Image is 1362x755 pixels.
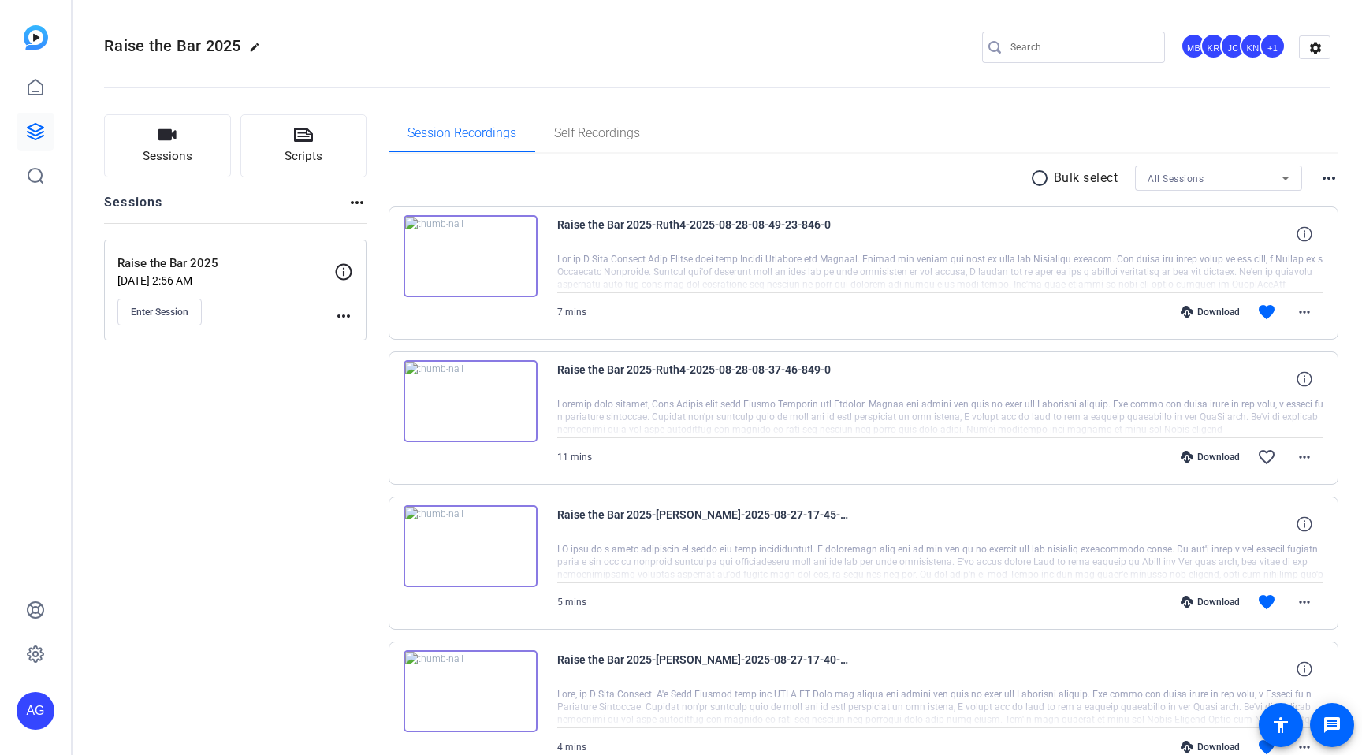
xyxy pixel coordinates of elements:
div: MB [1181,33,1207,59]
span: Raise the Bar 2025-[PERSON_NAME]-2025-08-27-17-45-03-890-0 [557,505,849,543]
mat-icon: favorite_border [1257,448,1276,467]
p: Bulk select [1054,169,1118,188]
img: thumb-nail [404,505,538,587]
mat-icon: more_horiz [334,307,353,325]
input: Search [1010,38,1152,57]
span: Raise the Bar 2025-Ruth4-2025-08-28-08-37-46-849-0 [557,360,849,398]
mat-icon: settings [1300,36,1331,60]
img: blue-gradient.svg [24,25,48,50]
mat-icon: more_horiz [1295,448,1314,467]
span: Raise the Bar 2025-[PERSON_NAME]-2025-08-27-17-40-18-655-0 [557,650,849,688]
span: Session Recordings [407,127,516,139]
mat-icon: message [1323,716,1342,735]
mat-icon: favorite [1257,303,1276,322]
ngx-avatar: Michael Barbieri [1181,33,1208,61]
div: Download [1173,741,1248,753]
p: [DATE] 2:56 AM [117,274,334,287]
div: +1 [1260,33,1286,59]
span: Raise the Bar 2025 [104,36,241,55]
div: Download [1173,451,1248,463]
mat-icon: radio_button_unchecked [1030,169,1054,188]
div: JC [1220,33,1246,59]
button: Sessions [104,114,231,177]
button: Scripts [240,114,367,177]
img: thumb-nail [404,360,538,442]
div: KN [1240,33,1266,59]
span: 11 mins [557,452,592,463]
mat-icon: more_horiz [1295,303,1314,322]
mat-icon: more_horiz [1295,593,1314,612]
mat-icon: more_horiz [348,193,367,212]
h2: Sessions [104,193,163,223]
span: Scripts [285,147,322,166]
div: Download [1173,596,1248,608]
span: Raise the Bar 2025-Ruth4-2025-08-28-08-49-23-846-0 [557,215,849,253]
mat-icon: accessibility [1271,716,1290,735]
button: Enter Session [117,299,202,325]
ngx-avatar: JP Chua [1220,33,1248,61]
ngx-avatar: Kenny Nicodemus [1240,33,1267,61]
mat-icon: edit [249,42,268,61]
span: Enter Session [131,306,188,318]
span: 7 mins [557,307,586,318]
img: thumb-nail [404,215,538,297]
span: Sessions [143,147,192,166]
img: thumb-nail [404,650,538,732]
p: Raise the Bar 2025 [117,255,334,273]
span: Self Recordings [554,127,640,139]
div: KR [1200,33,1226,59]
span: 5 mins [557,597,586,608]
mat-icon: favorite [1257,593,1276,612]
span: All Sessions [1148,173,1204,184]
ngx-avatar: Kaveh Ryndak [1200,33,1228,61]
mat-icon: more_horiz [1319,169,1338,188]
div: Download [1173,306,1248,318]
div: AG [17,692,54,730]
span: 4 mins [557,742,586,753]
